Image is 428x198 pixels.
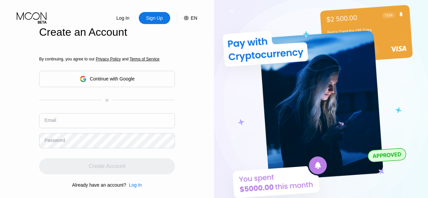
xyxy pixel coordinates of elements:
div: EN [177,12,197,24]
div: Log In [126,182,142,188]
div: By continuing, you agree to our [39,57,175,61]
div: Continue with Google [39,71,175,87]
div: Sign Up [145,15,164,21]
span: and [121,57,130,61]
div: Continue with Google [90,76,135,81]
span: Terms of Service [130,57,159,61]
div: Sign Up [139,12,170,24]
div: Log In [107,12,139,24]
span: Privacy Policy [96,57,121,61]
div: Password [44,138,65,143]
div: Create an Account [39,26,175,38]
div: Log In [129,182,142,188]
div: or [105,98,109,103]
div: EN [191,15,197,21]
div: Already have an account? [72,182,126,188]
div: Email [44,118,56,123]
div: Log In [116,15,130,21]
